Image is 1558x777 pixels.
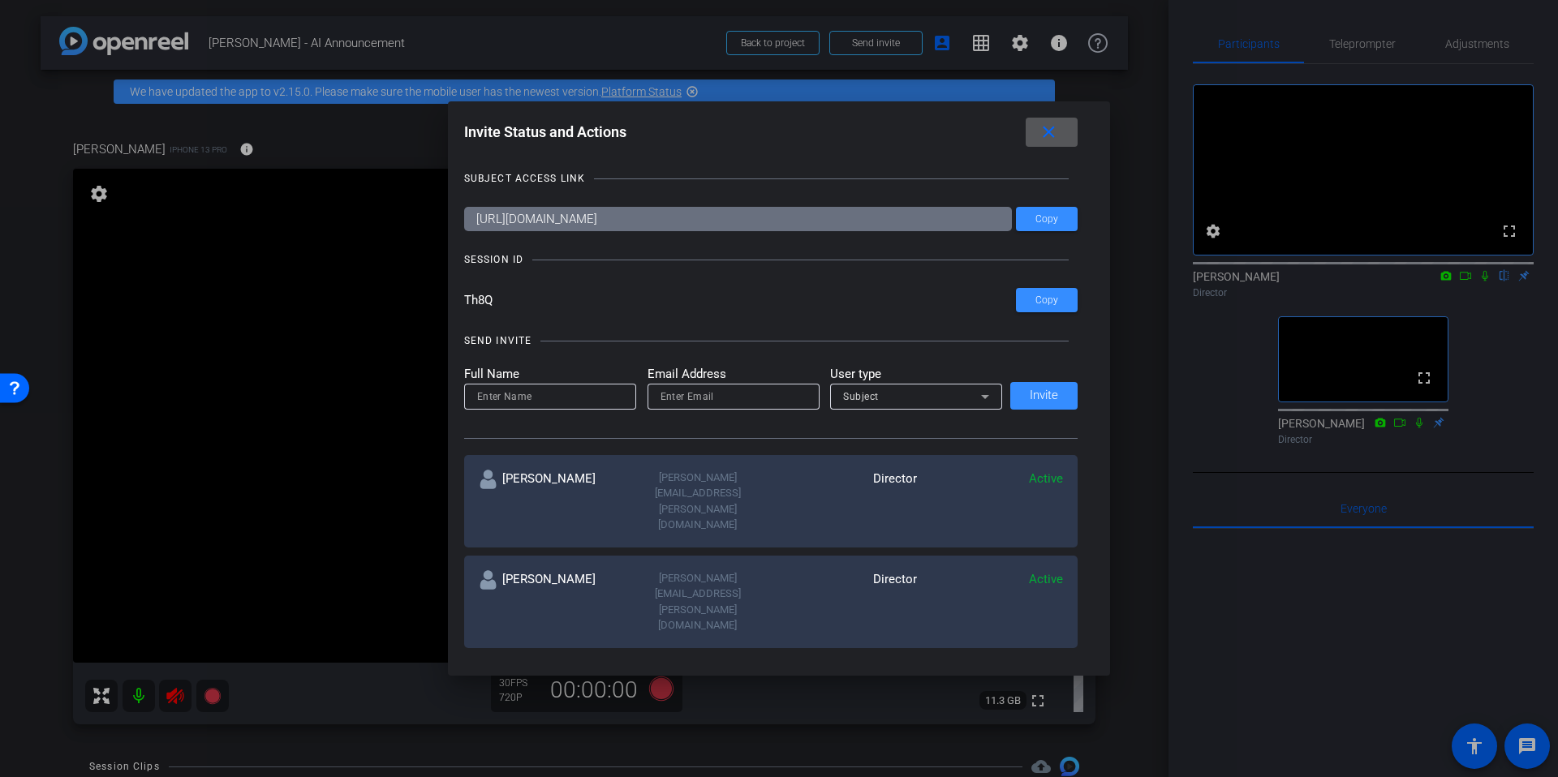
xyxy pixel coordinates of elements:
[464,365,636,384] mat-label: Full Name
[648,365,820,384] mat-label: Email Address
[479,470,625,533] div: [PERSON_NAME]
[1039,122,1059,143] mat-icon: close
[1016,288,1078,312] button: Copy
[464,170,1078,187] openreel-title-line: SUBJECT ACCESS LINK
[464,170,585,187] div: SUBJECT ACCESS LINK
[464,118,1078,147] div: Invite Status and Actions
[464,251,523,268] div: SESSION ID
[464,251,1078,268] openreel-title-line: SESSION ID
[1035,213,1058,225] span: Copy
[625,470,771,533] div: [PERSON_NAME][EMAIL_ADDRESS][PERSON_NAME][DOMAIN_NAME]
[479,570,625,633] div: [PERSON_NAME]
[771,570,917,633] div: Director
[1016,207,1078,231] button: Copy
[661,387,807,406] input: Enter Email
[830,365,1002,384] mat-label: User type
[843,391,879,402] span: Subject
[625,570,771,633] div: [PERSON_NAME][EMAIL_ADDRESS][PERSON_NAME][DOMAIN_NAME]
[1029,471,1063,486] span: Active
[771,470,917,533] div: Director
[1029,572,1063,586] span: Active
[477,387,623,406] input: Enter Name
[1035,294,1058,307] span: Copy
[464,333,532,349] div: SEND INVITE
[464,333,1078,349] openreel-title-line: SEND INVITE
